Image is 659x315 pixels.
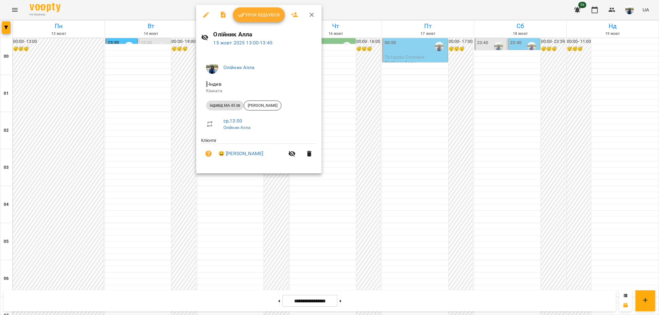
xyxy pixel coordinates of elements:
[206,103,244,108] span: індивід МА 45 хв
[201,146,216,161] button: Візит ще не сплачено. Додати оплату?
[223,118,242,124] a: ср , 13:00
[238,11,280,19] span: Урок відбувся
[206,88,312,94] p: Кімната
[223,64,255,70] a: Олійник Алла
[244,101,281,110] div: [PERSON_NAME]
[206,81,223,87] span: - Індив
[223,125,251,130] a: Олійник Алла
[201,137,317,166] ul: Клієнти
[213,40,273,46] a: 15 жовт 2025 13:00-13:45
[233,7,285,22] button: Урок відбувся
[213,30,317,39] h6: Олійник Алла
[206,61,218,74] img: 79bf113477beb734b35379532aeced2e.jpg
[244,103,281,108] span: [PERSON_NAME]
[218,150,263,157] a: 😀 [PERSON_NAME]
